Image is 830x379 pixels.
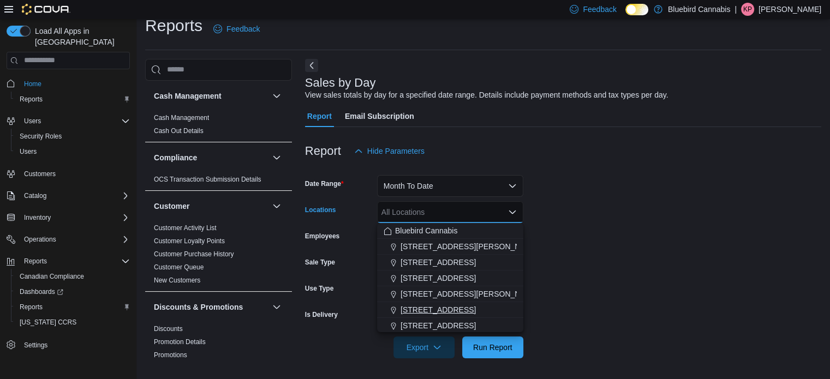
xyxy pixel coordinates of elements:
p: [PERSON_NAME] [759,3,821,16]
span: Operations [24,235,56,244]
span: [STREET_ADDRESS][PERSON_NAME] [401,241,539,252]
a: Customers [20,167,60,181]
button: [STREET_ADDRESS] [377,318,523,334]
span: OCS Transaction Submission Details [154,175,261,184]
button: [STREET_ADDRESS][PERSON_NAME] [377,239,523,255]
button: Compliance [270,151,283,164]
span: Export [400,336,448,358]
button: Cash Management [270,89,283,103]
p: Bluebird Cannabis [668,3,730,16]
span: Discounts [154,324,183,333]
label: Use Type [305,284,333,293]
span: Users [15,145,130,158]
button: Canadian Compliance [11,269,134,284]
button: Export [393,336,455,358]
span: Catalog [20,189,130,202]
span: Canadian Compliance [15,270,130,283]
button: Month To Date [377,175,523,197]
span: Customers [20,167,130,181]
span: Report [307,105,332,127]
button: Compliance [154,152,268,163]
span: Customers [24,170,56,178]
button: Run Report [462,336,523,358]
span: [US_STATE] CCRS [20,318,76,327]
button: Inventory [20,211,55,224]
span: Customer Purchase History [154,250,234,258]
span: Customer Queue [154,263,204,272]
a: Customer Activity List [154,224,217,232]
span: Reports [20,95,43,104]
label: Date Range [305,179,344,188]
a: Feedback [209,18,264,40]
button: Customer [154,201,268,212]
a: [US_STATE] CCRS [15,316,81,329]
span: Security Roles [15,130,130,143]
button: Operations [2,232,134,247]
button: Customer [270,200,283,213]
a: Reports [15,93,47,106]
a: Reports [15,300,47,314]
span: Settings [24,341,47,350]
span: Customer Loyalty Points [154,237,225,245]
span: Home [24,80,41,88]
button: Home [2,76,134,92]
span: Bluebird Cannabis [395,225,457,236]
button: Users [2,113,134,129]
button: Operations [20,233,61,246]
a: Dashboards [11,284,134,299]
span: New Customers [154,276,200,285]
span: Canadian Compliance [20,272,84,281]
span: [STREET_ADDRESS] [401,304,476,315]
a: New Customers [154,276,200,284]
span: Reports [20,303,43,311]
a: Canadian Compliance [15,270,88,283]
button: Reports [2,254,134,269]
span: Run Report [473,342,512,353]
span: Load All Apps in [GEOGRAPHIC_DATA] [31,26,130,47]
span: Security Roles [20,132,62,141]
button: Hide Parameters [350,140,429,162]
button: Security Roles [11,129,134,144]
span: [STREET_ADDRESS] [401,257,476,268]
button: [US_STATE] CCRS [11,315,134,330]
span: Dashboards [20,287,63,296]
span: Washington CCRS [15,316,130,329]
button: Users [20,115,45,128]
input: Dark Mode [625,4,648,15]
span: KP [743,3,752,16]
button: Reports [20,255,51,268]
label: Locations [305,206,336,214]
div: Compliance [145,173,292,190]
span: Inventory [24,213,51,222]
button: Settings [2,336,134,352]
span: Users [24,117,41,125]
a: Users [15,145,41,158]
button: Next [305,59,318,72]
button: Reports [11,299,134,315]
div: Kumar Pathak [741,3,754,16]
span: Cash Management [154,113,209,122]
p: | [735,3,737,16]
button: Cash Management [154,91,268,101]
button: [STREET_ADDRESS] [377,255,523,270]
button: Catalog [20,189,51,202]
span: Customer Activity List [154,224,217,232]
span: Users [20,147,37,156]
span: Settings [20,338,130,351]
button: Bluebird Cannabis [377,223,523,239]
span: [STREET_ADDRESS] [401,273,476,284]
label: Is Delivery [305,310,338,319]
label: Employees [305,232,339,240]
h3: Customer [154,201,189,212]
span: Operations [20,233,130,246]
button: [STREET_ADDRESS][PERSON_NAME] [377,286,523,302]
button: Close list of options [508,208,517,216]
a: Dashboards [15,285,68,298]
span: Feedback [583,4,616,15]
div: Customer [145,221,292,291]
span: Reports [24,257,47,266]
span: Dashboards [15,285,130,298]
span: Email Subscription [345,105,414,127]
a: Home [20,77,46,91]
h3: Sales by Day [305,76,376,89]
